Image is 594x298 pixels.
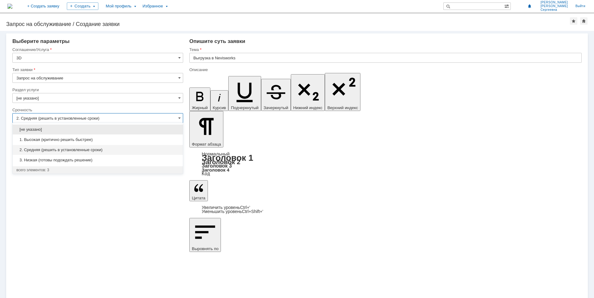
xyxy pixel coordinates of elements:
span: Курсив [213,105,226,110]
button: Подчеркнутый [228,76,261,111]
span: Верхний индекс [327,105,358,110]
span: Опишите суть заявки [189,38,245,44]
span: Выровнять по [192,246,218,251]
div: Добавить в избранное [570,17,577,25]
div: \\rudzfsv0004.giap-dz.local\3DProjects$\[PERSON_NAME]\УКЛ-7\Восст\502б_19.02 (стадия 69); [2,37,90,52]
div: Описание [189,68,580,72]
span: Формат абзаца [192,142,221,147]
a: Заголовок 4 [202,167,229,172]
a: Заголовок 3 [202,163,232,168]
span: 2. Средняя (решить в установленные сроки) [16,147,179,152]
span: Сергеевна [540,8,568,12]
span: 3. Низкая (готовы подождать решение) [16,158,179,163]
a: Нормальный [202,151,230,156]
span: Объект 1916 (33769) - ОАО "Гродно Азот". Корпус 522/4. [2,2,88,12]
div: Создать [67,2,98,10]
button: Верхний индекс [325,73,360,111]
span: [PERSON_NAME] [540,1,568,4]
a: Заголовок 2 [202,158,240,165]
span: Цитата [192,196,205,200]
div: Цитата [189,206,582,214]
button: Выровнять по [189,218,221,252]
span: 1. Высокая (критично решить быстрее) [16,137,179,142]
div: Формат абзаца [189,152,582,176]
img: logo [7,4,12,9]
span: [не указано] [16,127,179,132]
span: Нижний индекс [293,105,323,110]
span: Расширенный поиск [504,3,510,9]
div: Тип заявки [12,68,182,72]
span: Подчеркнутый [231,105,258,110]
div: Тема [189,48,580,52]
div: Прошу выгрузить в Nevisworks опоры из [PERSON_NAME][GEOGRAPHIC_DATA] 3D-модель находится по пути: [2,17,90,32]
span: Жирный [192,105,208,110]
a: Increase [202,205,250,210]
span: Ctrl+' [240,205,250,210]
button: Жирный [189,87,210,111]
span: [PERSON_NAME] [540,4,568,8]
span: Зачеркнутый [264,105,288,110]
a: Перейти на домашнюю страницу [7,4,12,9]
div: Срочность [12,108,182,112]
div: всего элементов: 3 [16,168,179,172]
a: Код [202,171,210,177]
div: Раздел услуги [12,88,182,92]
button: Нижний индекс [291,74,325,111]
div: Соглашение/Услуга [12,48,182,52]
button: Курсив [210,90,229,111]
a: Decrease [202,209,263,214]
button: Зачеркнутый [261,79,291,111]
div: Запрос на обслуживание / Создание заявки [6,21,570,27]
span: Ctrl+Shift+' [242,209,263,214]
div: Сделать домашней страницей [580,17,588,25]
button: Цитата [189,180,208,201]
a: Заголовок 1 [202,153,253,163]
span: Выберите параметры [12,38,70,44]
button: Формат абзаца [189,111,223,147]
